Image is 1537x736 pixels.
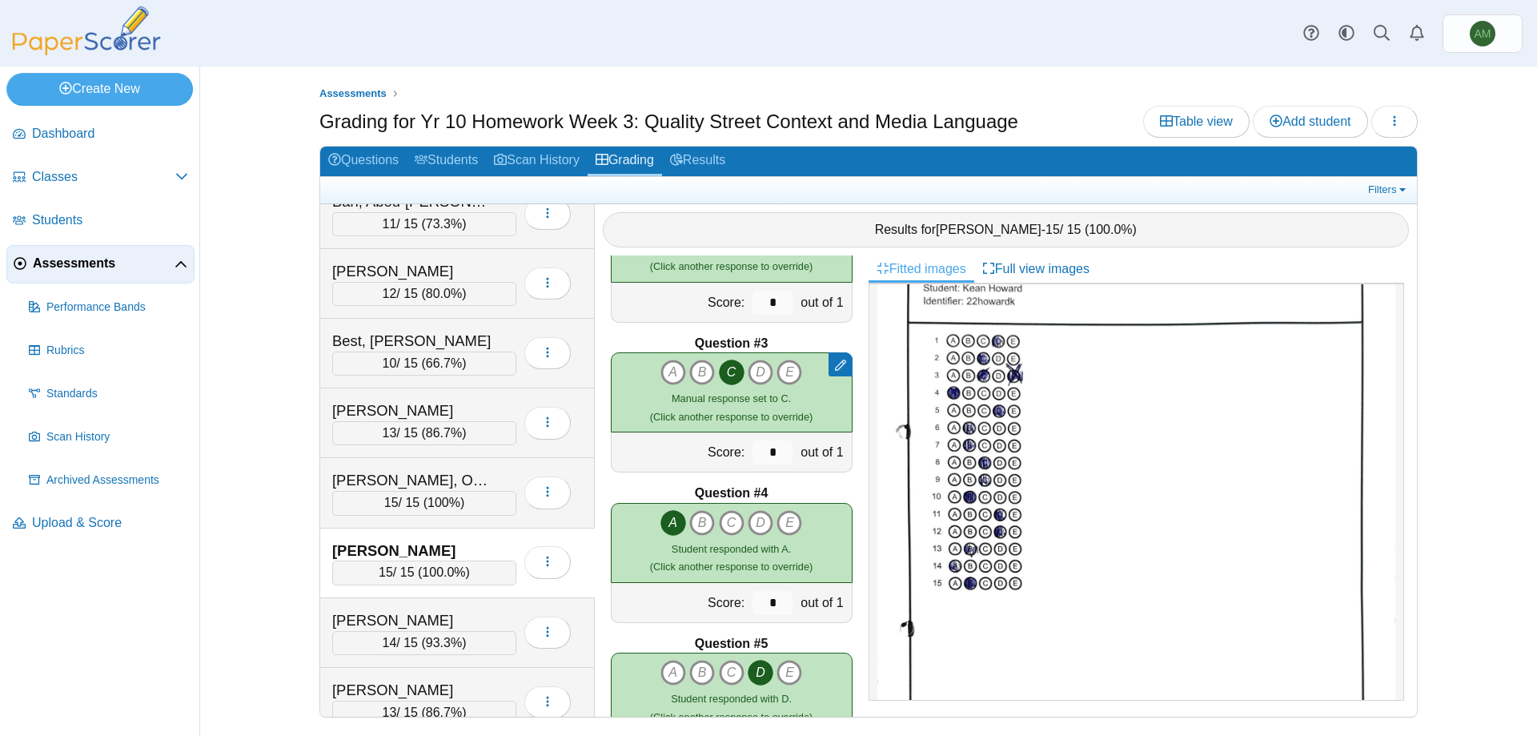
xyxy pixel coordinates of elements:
[332,631,516,655] div: / 15 ( )
[6,115,195,154] a: Dashboard
[426,426,462,440] span: 86.7%
[383,636,397,650] span: 14
[384,496,399,509] span: 15
[32,168,175,186] span: Classes
[6,44,167,58] a: PaperScorer
[426,636,462,650] span: 93.3%
[974,255,1098,283] a: Full view images
[1160,115,1233,128] span: Table view
[383,287,397,300] span: 12
[379,565,393,579] span: 15
[332,470,492,491] div: [PERSON_NAME], Orryn
[671,693,792,705] span: Student responded with D.
[719,660,744,686] i: C
[660,660,686,686] i: A
[1270,115,1350,128] span: Add student
[650,543,813,573] small: (Click another response to override)
[332,331,492,352] div: Best, [PERSON_NAME]
[797,432,851,472] div: out of 1
[1443,14,1523,53] a: Ashley Mercer
[426,217,462,231] span: 73.3%
[777,510,802,536] i: E
[332,400,492,421] div: [PERSON_NAME]
[748,660,773,686] i: D
[32,125,188,143] span: Dashboard
[383,426,397,440] span: 13
[695,485,768,502] b: Question #4
[662,147,733,176] a: Results
[22,332,195,370] a: Rubrics
[422,565,465,579] span: 100.0%
[332,282,516,306] div: / 15 ( )
[1470,21,1495,46] span: Ashley Mercer
[383,217,397,231] span: 11
[32,211,188,229] span: Students
[672,392,791,404] span: Manual response set to C.
[748,510,773,536] i: D
[612,432,749,472] div: Score:
[660,510,686,536] i: A
[650,392,813,422] small: (Click another response to override)
[6,202,195,240] a: Students
[22,418,195,456] a: Scan History
[672,543,791,555] span: Student responded with A.
[1364,182,1413,198] a: Filters
[1089,223,1132,236] span: 100.0%
[332,352,516,376] div: / 15 ( )
[1399,16,1435,51] a: Alerts
[650,693,813,722] small: (Click another response to override)
[332,212,516,236] div: / 15 ( )
[32,514,188,532] span: Upload & Score
[315,84,391,104] a: Assessments
[332,261,492,282] div: [PERSON_NAME]
[22,461,195,500] a: Archived Assessments
[6,505,195,543] a: Upload & Score
[383,356,397,370] span: 10
[332,561,516,585] div: / 15 ( )
[6,159,195,197] a: Classes
[797,283,851,322] div: out of 1
[46,386,188,402] span: Standards
[719,360,744,385] i: C
[320,147,407,176] a: Questions
[33,255,175,272] span: Assessments
[6,245,195,284] a: Assessments
[603,212,1410,247] div: Results for - / 15 ( )
[797,583,851,622] div: out of 1
[1143,106,1250,138] a: Table view
[426,706,462,719] span: 86.7%
[46,300,188,316] span: Performance Bands
[426,287,462,300] span: 80.0%
[46,343,188,359] span: Rubrics
[407,147,486,176] a: Students
[383,706,397,719] span: 13
[427,496,460,509] span: 100%
[660,360,686,385] i: A
[612,283,749,322] div: Score:
[332,541,492,561] div: [PERSON_NAME]
[748,360,773,385] i: D
[719,510,744,536] i: C
[22,288,195,327] a: Performance Bands
[332,610,492,631] div: [PERSON_NAME]
[689,360,715,385] i: B
[1253,106,1367,138] a: Add student
[486,147,588,176] a: Scan History
[319,87,387,99] span: Assessments
[777,360,802,385] i: E
[332,680,492,701] div: [PERSON_NAME]
[22,375,195,413] a: Standards
[695,335,768,352] b: Question #3
[332,701,516,725] div: / 15 ( )
[46,473,188,489] span: Archived Assessments
[6,6,167,55] img: PaperScorer
[869,255,974,283] a: Fitted images
[588,147,662,176] a: Grading
[6,73,193,105] a: Create New
[46,429,188,445] span: Scan History
[689,660,715,686] i: B
[689,510,715,536] i: B
[332,491,516,515] div: / 15 ( )
[1045,223,1060,236] span: 15
[695,635,768,653] b: Question #5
